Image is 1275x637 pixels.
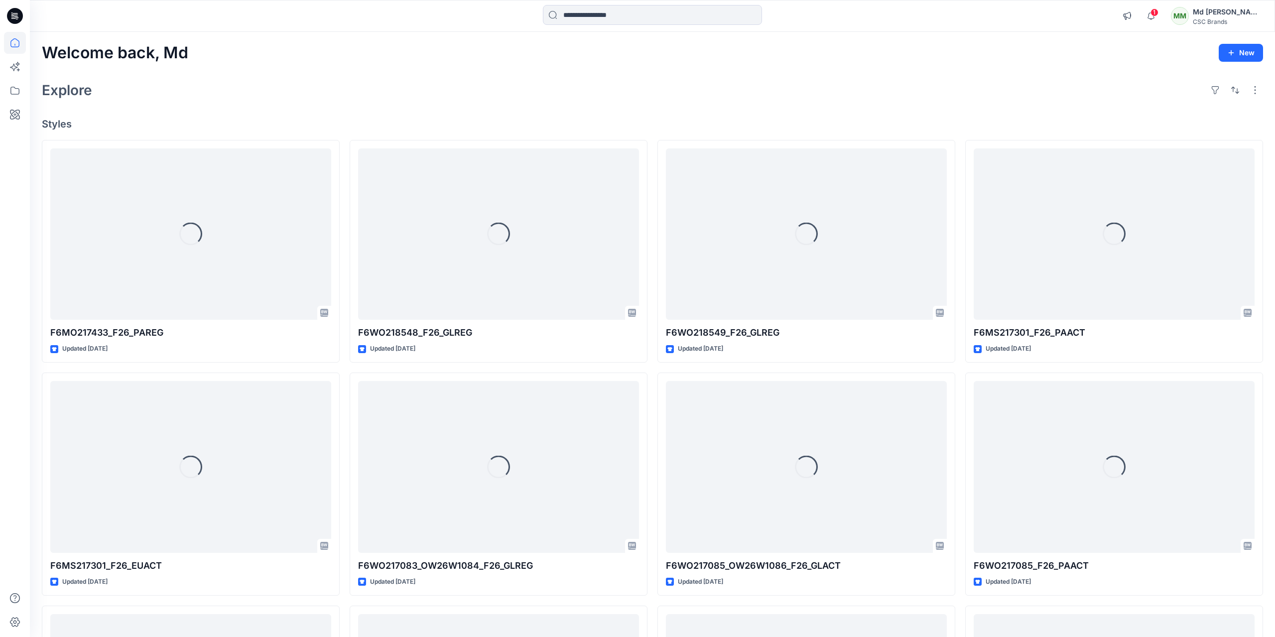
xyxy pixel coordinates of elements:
[666,559,947,573] p: F6WO217085_OW26W1086_F26_GLACT
[986,577,1031,587] p: Updated [DATE]
[358,559,639,573] p: F6WO217083_OW26W1084_F26_GLREG
[42,82,92,98] h2: Explore
[50,559,331,573] p: F6MS217301_F26_EUACT
[1150,8,1158,16] span: 1
[42,44,188,62] h2: Welcome back, Md
[370,344,415,354] p: Updated [DATE]
[974,326,1255,340] p: F6MS217301_F26_PAACT
[62,577,108,587] p: Updated [DATE]
[678,344,723,354] p: Updated [DATE]
[1219,44,1263,62] button: New
[974,559,1255,573] p: F6WO217085_F26_PAACT
[50,326,331,340] p: F6MO217433_F26_PAREG
[42,118,1263,130] h4: Styles
[666,326,947,340] p: F6WO218549_F26_GLREG
[986,344,1031,354] p: Updated [DATE]
[1193,18,1263,25] div: CSC Brands
[678,577,723,587] p: Updated [DATE]
[62,344,108,354] p: Updated [DATE]
[370,577,415,587] p: Updated [DATE]
[358,326,639,340] p: F6WO218548_F26_GLREG
[1193,6,1263,18] div: Md [PERSON_NAME]
[1171,7,1189,25] div: MM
